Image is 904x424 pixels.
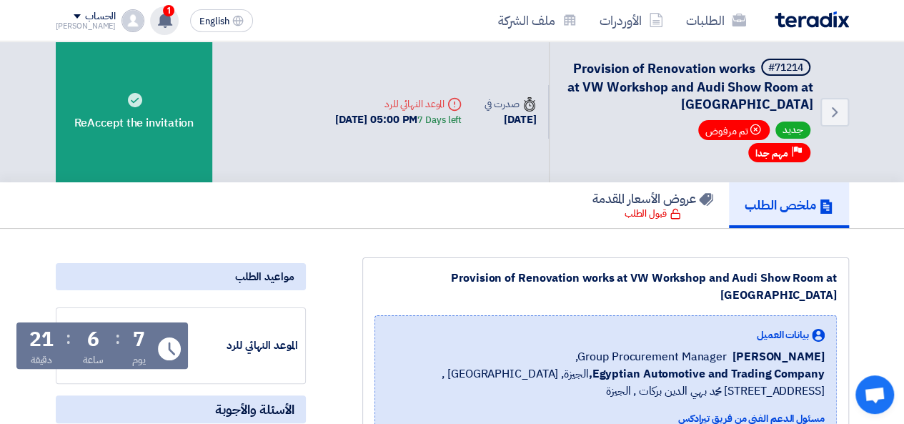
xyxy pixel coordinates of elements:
b: Egyptian Automotive and Trading Company, [588,365,824,383]
div: [DATE] 05:00 PM [335,112,462,128]
div: الموعد النهائي للرد [335,97,462,112]
span: مهم جدا [755,147,788,160]
button: English [190,9,253,32]
div: صدرت في [485,97,536,112]
h5: عروض الأسعار المقدمة [592,190,713,207]
h5: ملخص الطلب [745,197,833,213]
div: 7 Days left [417,113,462,127]
div: الموعد النهائي للرد [191,337,298,354]
div: ReAccept the invitation [56,41,213,182]
a: ملف الشركة [487,4,588,37]
span: Provision of Renovation works at VW Workshop and Audi Show Room at [GEOGRAPHIC_DATA] [567,59,813,114]
a: ملخص الطلب [729,182,849,228]
a: الطلبات [675,4,758,37]
div: 6 [87,330,99,350]
div: [PERSON_NAME] [56,22,116,30]
span: تم مرفوض [698,120,770,140]
div: : [66,325,71,351]
a: الأوردرات [588,4,675,37]
div: [DATE] [485,112,536,128]
span: الأسئلة والأجوبة [215,401,294,418]
a: دردشة مفتوحة [855,375,894,414]
div: : [115,325,120,351]
span: بيانات العميل [757,327,809,342]
div: الحساب [85,11,116,23]
div: مواعيد الطلب [56,263,306,290]
span: Group Procurement Manager, [575,348,726,365]
div: قبول الطلب [625,207,681,221]
span: [PERSON_NAME] [732,348,825,365]
div: 7 [133,330,145,350]
span: English [199,16,229,26]
span: جديد [775,122,810,139]
a: عروض الأسعار المقدمة قبول الطلب [577,182,729,228]
h5: Provision of Renovation works at VW Workshop and Audi Show Room at Moharam Bek [567,59,813,113]
div: دقيقة [31,352,53,368]
div: يوم [132,352,146,368]
div: #71214 [768,63,803,73]
div: ساعة [83,352,104,368]
span: الجيزة, [GEOGRAPHIC_DATA] ,[STREET_ADDRESS] محمد بهي الدين بركات , الجيزة [387,365,825,400]
span: 1 [163,5,174,16]
div: 21 [29,330,54,350]
img: profile_test.png [121,9,144,32]
img: Teradix logo [775,11,849,28]
div: Provision of Renovation works at VW Workshop and Audi Show Room at [GEOGRAPHIC_DATA] [374,270,837,304]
